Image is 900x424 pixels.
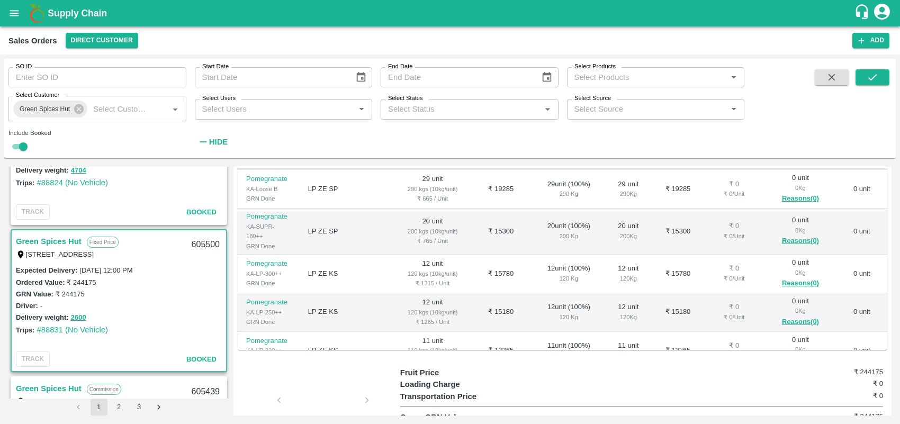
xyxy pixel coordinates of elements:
p: Pomegranate [246,336,291,346]
input: Start Date [195,67,347,87]
button: Reasons(0) [773,316,827,328]
div: ₹ 1265 / Unit [404,317,461,327]
label: Select Source [574,94,611,103]
div: 120 Kg [541,274,596,283]
div: 120 Kg [613,312,643,322]
div: 200 Kg [541,231,596,241]
div: GRN Done [246,278,291,288]
td: 0 unit [836,209,887,255]
button: Open [727,70,741,84]
div: ₹ 0 [713,179,757,190]
div: 200 kgs (10kg/unit) [404,227,461,236]
p: Gross GRN Value [400,411,521,423]
a: Green Spices Hut [16,234,82,248]
strong: Hide [209,138,228,146]
td: ₹ 15300 [652,209,704,255]
div: KA-LP-300++ [246,269,291,278]
div: ₹ 0 / Unit [713,189,757,199]
td: ₹ 15180 [652,293,704,332]
div: 0 unit [773,296,827,328]
h6: ₹ 0 [803,378,883,389]
div: ₹ 0 / Unit [713,274,757,283]
label: ₹ 244175 [56,290,85,298]
p: Pomegranate [246,174,291,184]
h6: ₹ 244175 [803,367,883,377]
label: Select Products [574,62,616,71]
label: Select Users [202,94,236,103]
button: Open [355,102,368,116]
label: Ordered Value: [16,278,65,286]
label: Delivery weight: [16,166,69,174]
img: logo [26,3,48,24]
button: Reasons(0) [773,193,827,205]
div: 0 unit [773,173,827,205]
label: Driver: [16,302,38,310]
div: ₹ 0 [713,264,757,274]
label: Trips: [16,326,34,334]
button: 4704 [71,165,86,177]
div: customer-support [854,4,872,23]
div: 20 unit ( 100 %) [541,221,596,241]
div: 0 Kg [773,268,827,277]
td: 12 unit [396,293,469,332]
td: 20 unit [396,209,469,255]
div: 29 unit ( 100 %) [541,179,596,199]
td: 11 unit [396,332,469,371]
td: ₹ 19285 [469,170,533,209]
div: GRN Done [246,317,291,327]
td: LP ZE KS [300,332,396,371]
div: ₹ 0 / Unit [713,312,757,322]
a: #88824 (No Vehicle) [37,178,108,187]
label: Select Customer [16,91,59,100]
div: 200 Kg [613,231,643,241]
p: Fruit Price [400,367,521,378]
p: Commission [87,384,121,395]
div: 120 kgs (10kg/unit) [404,269,461,278]
label: Start Date [202,62,229,71]
div: 0 unit [773,215,827,247]
td: 0 unit [836,332,887,371]
td: ₹ 15780 [469,255,533,293]
label: Expected Delivery : [16,266,77,274]
p: Loading Charge [400,378,521,390]
td: ₹ 13365 [469,332,533,371]
button: Reasons(0) [773,235,827,247]
button: Go to page 3 [131,399,148,416]
div: ₹ 0 / Unit [713,231,757,241]
td: ₹ 15780 [652,255,704,293]
label: End Date [388,62,412,71]
td: ₹ 15180 [469,293,533,332]
td: 0 unit [836,255,887,293]
td: ₹ 15300 [469,209,533,255]
p: Fixed Price [87,237,119,248]
label: Select Status [388,94,423,103]
label: ₹ 244175 [67,278,96,286]
td: ₹ 19285 [652,170,704,209]
input: Select Source [570,102,724,116]
button: Go to next page [151,399,168,416]
div: KA-SUPR-180++ [246,222,291,241]
div: 11 unit ( 100 %) [541,341,596,360]
button: Open [727,102,741,116]
div: 29 unit [613,179,643,199]
h6: ₹ 244175 [803,411,883,422]
div: ₹ 1315 / Unit [404,278,461,288]
td: 0 unit [836,293,887,332]
a: Supply Chain [48,6,854,21]
div: account of current user [872,2,892,24]
div: KA-LP-250++ [246,308,291,317]
label: Trips: [16,179,34,187]
input: End Date [381,67,533,87]
label: Delivery weight: [16,313,69,321]
span: Booked [186,355,217,363]
div: ₹ 0 [713,302,757,312]
div: 0 unit [773,258,827,290]
div: ₹ 0 [713,341,757,351]
a: Green Spices Hut [16,382,82,395]
button: Hide [195,133,231,151]
button: open drawer [2,1,26,25]
div: 20 unit [613,221,643,241]
button: Choose date [351,67,371,87]
div: Include Booked [8,128,186,138]
input: Select Status [384,102,538,116]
